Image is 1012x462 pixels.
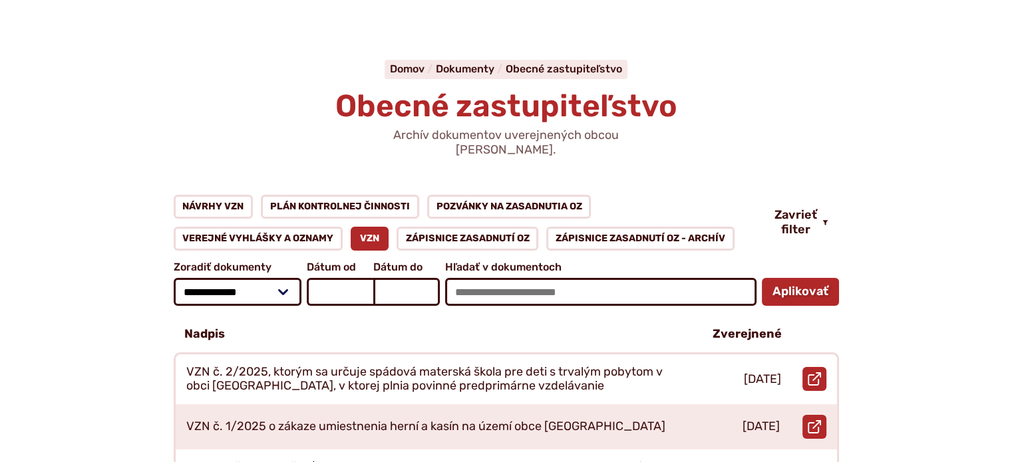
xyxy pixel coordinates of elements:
p: [DATE] [744,372,781,387]
a: Návrhy VZN [174,195,253,219]
p: VZN č. 1/2025 o zákaze umiestnenia herní a kasín na území obce [GEOGRAPHIC_DATA] [186,419,665,434]
button: Aplikovať [762,278,839,306]
button: Zavrieť filter [764,208,839,237]
p: Nadpis [184,327,225,342]
a: Obecné zastupiteľstvo [506,62,622,75]
span: Zoradiť dokumenty [174,261,301,273]
a: Plán kontrolnej činnosti [261,195,419,219]
select: Zoradiť dokumenty [174,278,301,306]
a: Zápisnice zasadnutí OZ - ARCHÍV [546,227,735,251]
p: VZN č. 2/2025, ktorým sa určuje spádová materská škola pre deti s trvalým pobytom v obci [GEOGRAP... [186,365,681,394]
span: Dokumenty [436,62,494,75]
p: Archív dokumentov uverejnených obcou [PERSON_NAME]. [347,128,666,157]
a: Dokumenty [436,62,506,75]
span: Obecné zastupiteľstvo [335,88,677,124]
span: Zavrieť filter [774,208,817,237]
a: Zápisnice zasadnutí OZ [397,227,539,251]
a: Pozvánky na zasadnutia OZ [427,195,591,219]
input: Hľadať v dokumentoch [445,278,757,306]
input: Dátum do [373,278,440,306]
p: [DATE] [743,419,780,434]
span: Dátum od [307,261,373,273]
span: Dátum do [373,261,440,273]
a: VZN [351,227,389,251]
a: Verejné vyhlášky a oznamy [174,227,343,251]
span: Hľadať v dokumentoch [445,261,757,273]
a: Domov [390,62,436,75]
p: Zverejnené [713,327,782,342]
span: Domov [390,62,424,75]
input: Dátum od [307,278,373,306]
